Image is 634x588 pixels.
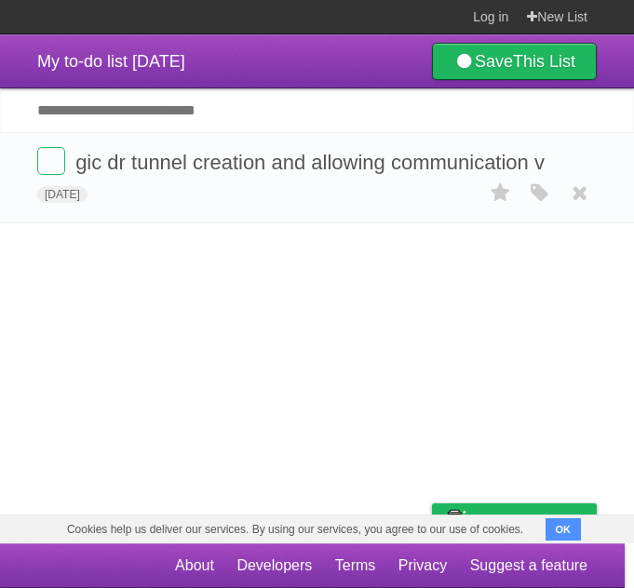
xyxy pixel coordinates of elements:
[48,515,542,543] span: Cookies help us deliver our services. By using our services, you agree to our use of cookies.
[483,178,519,208] label: Star task
[513,52,575,71] b: This List
[471,504,587,537] span: Buy me a coffee
[37,52,185,71] span: My to-do list [DATE]
[37,147,65,175] label: Done
[335,548,376,583] a: Terms
[236,548,312,583] a: Developers
[441,504,466,536] img: Buy me a coffee
[470,548,587,583] a: Suggest a feature
[432,503,597,538] a: Buy me a coffee
[75,151,549,174] span: gic dr tunnel creation and allowing communication v
[546,518,582,541] button: OK
[175,548,214,583] a: About
[432,43,597,80] a: SaveThis List
[398,548,447,583] a: Privacy
[37,186,88,203] span: [DATE]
